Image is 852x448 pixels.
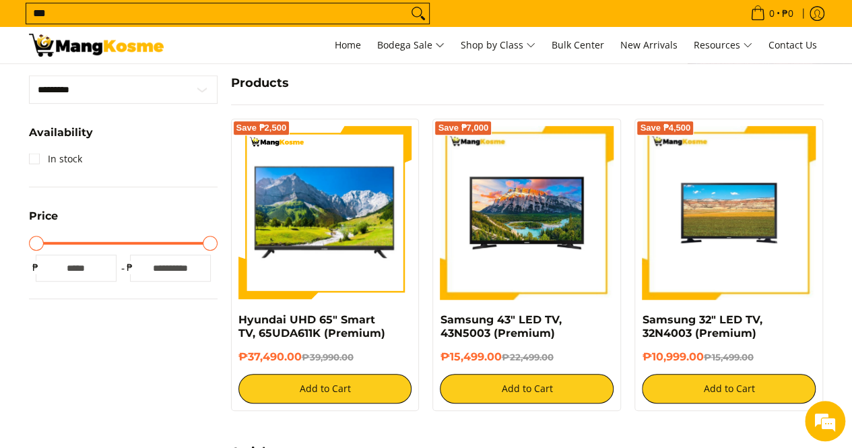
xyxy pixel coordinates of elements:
img: Search: 5 results found for &quot;T.V&quot; | Mang Kosme [29,34,164,57]
button: Add to Cart [440,374,614,404]
a: Contact Us [762,27,824,63]
a: Home [328,27,368,63]
nav: Main Menu [177,27,824,63]
a: Resources [687,27,759,63]
a: In stock [29,148,82,170]
span: ₱0 [780,9,795,18]
span: Save ₱4,500 [640,124,690,132]
a: Bodega Sale [370,27,451,63]
span: 0 [767,9,777,18]
span: Save ₱2,500 [236,124,287,132]
span: Availability [29,127,93,138]
span: Price [29,211,58,222]
a: Bulk Center [545,27,611,63]
span: Contact Us [768,38,817,51]
a: New Arrivals [614,27,684,63]
img: Hyundai UHD 65" Smart TV, 65UDA611K (Premium) [238,126,412,300]
img: samsung-32-inch-led-tv-full-view-mang-kosme [642,126,816,300]
span: Bodega Sale [377,37,445,54]
del: ₱15,499.00 [703,352,753,362]
a: Hyundai UHD 65" Smart TV, 65UDA611K (Premium) [238,313,385,340]
span: New Arrivals [620,38,678,51]
summary: Open [29,127,93,148]
span: ₱ [123,261,137,274]
button: Add to Cart [642,374,816,404]
del: ₱22,499.00 [501,352,553,362]
button: Add to Cart [238,374,412,404]
h4: Products [231,75,824,91]
summary: Open [29,211,58,232]
h6: ₱37,490.00 [238,350,412,364]
span: Home [335,38,361,51]
img: samsung-43-inch-led-tv-full-view- mang-kosme [440,126,614,300]
a: Samsung 32" LED TV, 32N4003 (Premium) [642,313,762,340]
span: Save ₱7,000 [438,124,488,132]
h6: ₱15,499.00 [440,350,614,364]
span: Resources [694,37,752,54]
span: Bulk Center [552,38,604,51]
span: Shop by Class [461,37,535,54]
a: Shop by Class [454,27,542,63]
button: Search [407,3,429,24]
h6: ₱10,999.00 [642,350,816,364]
span: • [746,6,797,21]
span: ₱ [29,261,42,274]
a: Samsung 43" LED TV, 43N5003 (Premium) [440,313,561,340]
del: ₱39,990.00 [302,352,354,362]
